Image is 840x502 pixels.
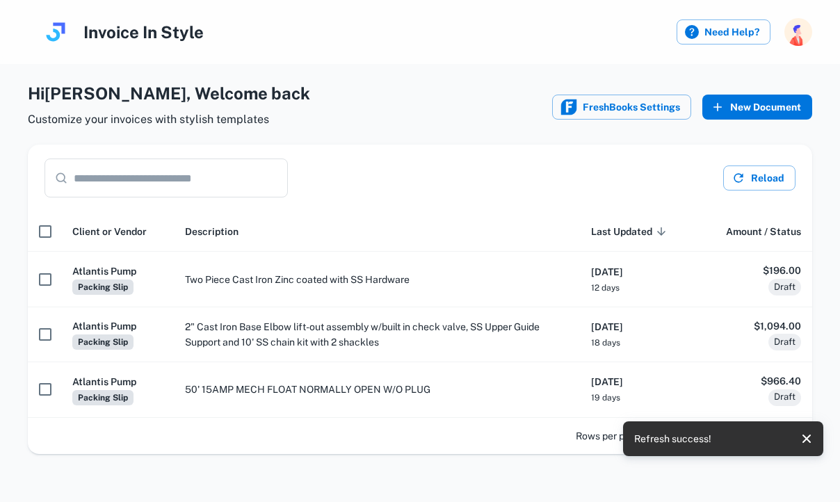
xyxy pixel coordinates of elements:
h6: $1,094.00 [710,318,801,334]
h6: [DATE] [591,319,687,334]
span: Client or Vendor [72,223,147,240]
span: Last Updated [591,223,670,240]
td: 50' 15AMP MECH FLOAT NORMALLY OPEN W/O PLUG [174,362,580,417]
button: New Document [702,95,812,120]
h6: [DATE] [591,264,687,280]
img: FreshBooks icon [560,99,577,115]
h6: Atlantis Pump [72,374,163,389]
button: close [795,428,818,450]
h6: $196.00 [710,263,801,278]
h6: Atlantis Pump [72,264,163,279]
span: Packing Slip [72,390,134,405]
span: 19 days [591,393,620,403]
span: 12 days [591,283,620,293]
span: Draft [768,390,801,404]
h4: Hi [PERSON_NAME] , Welcome back [28,81,310,106]
label: Need Help? [677,19,770,44]
button: FreshBooks iconFreshBooks Settings [552,95,691,120]
h6: Atlantis Pump [72,318,163,334]
span: Customize your invoices with stylish templates [28,111,310,128]
span: 18 days [591,338,620,348]
img: photoURL [784,18,812,46]
span: Description [185,223,239,240]
span: Packing Slip [72,280,134,295]
div: Refresh success! [634,426,711,452]
div: scrollable content [28,211,812,418]
span: Amount / Status [726,223,801,240]
span: Packing Slip [72,334,134,350]
img: logo.svg [42,18,70,46]
span: Draft [768,335,801,349]
h6: [DATE] [591,374,687,389]
h6: $966.40 [710,373,801,389]
button: Reload [723,165,795,191]
h4: Invoice In Style [83,19,204,44]
td: Two Piece Cast Iron Zinc coated with SS Hardware [174,252,580,307]
td: 2" Cast Iron Base Elbow lift-out assembly w/built in check valve, SS Upper Guide Support and 10' ... [174,307,580,362]
span: Draft [768,280,801,294]
p: Rows per page: [576,428,644,444]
